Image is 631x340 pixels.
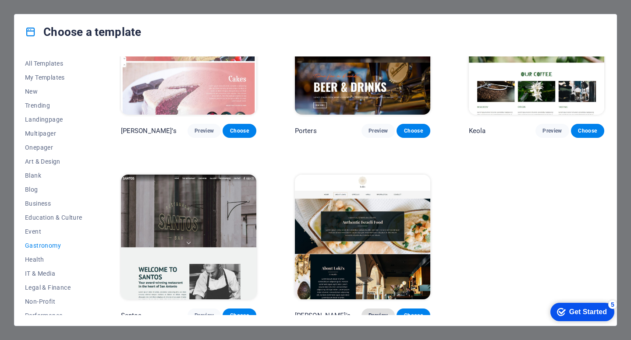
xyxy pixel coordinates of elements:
p: [PERSON_NAME]’s [121,126,177,135]
div: Get Started 5 items remaining, 0% complete [7,4,71,23]
button: Business [25,196,82,210]
button: Trending [25,98,82,112]
button: Preview [362,308,395,322]
span: New [25,88,82,95]
button: IT & Media [25,266,82,280]
button: Legal & Finance [25,280,82,294]
button: Preview [535,124,569,138]
span: Preview [195,312,214,319]
button: Choose [223,308,256,322]
button: My Templates [25,70,82,84]
span: All Templates [25,60,82,67]
button: Multipager [25,126,82,140]
button: Blog [25,182,82,196]
span: Preview [542,127,562,134]
span: Preview [369,127,388,134]
span: Gastronomy [25,242,82,249]
span: Blog [25,186,82,193]
p: Porters [295,126,317,135]
button: Choose [397,124,430,138]
div: 5 [65,2,74,11]
button: Art & Design [25,154,82,168]
button: Health [25,252,82,266]
span: Health [25,256,82,263]
span: Choose [230,127,249,134]
span: Choose [230,312,249,319]
p: Keola [469,126,486,135]
span: Blank [25,172,82,179]
h4: Choose a template [25,25,141,39]
button: Onepager [25,140,82,154]
button: Choose [223,124,256,138]
span: Preview [369,312,388,319]
img: Santos [121,175,256,299]
p: Santos [121,311,142,320]
span: Choose [404,127,423,134]
img: Loki's [295,175,430,299]
p: [PERSON_NAME]'s [295,311,351,320]
button: Performance [25,308,82,322]
button: Event [25,224,82,238]
button: Preview [362,124,395,138]
span: Choose [404,312,423,319]
button: All Templates [25,56,82,70]
button: Gastronomy [25,238,82,252]
button: Choose [397,308,430,322]
button: New [25,84,82,98]
span: Legal & Finance [25,284,82,291]
span: Art & Design [25,158,82,165]
span: Multipager [25,130,82,137]
button: Non-Profit [25,294,82,308]
span: Trending [25,102,82,109]
button: Choose [571,124,604,138]
span: Landingpage [25,116,82,123]
span: Choose [578,127,597,134]
span: Business [25,200,82,207]
button: Blank [25,168,82,182]
span: IT & Media [25,270,82,277]
button: Education & Culture [25,210,82,224]
button: Preview [188,308,221,322]
button: Landingpage [25,112,82,126]
span: Performance [25,312,82,319]
div: Get Started [26,10,64,18]
button: Preview [188,124,221,138]
span: My Templates [25,74,82,81]
span: Education & Culture [25,214,82,221]
span: Preview [195,127,214,134]
span: Onepager [25,144,82,151]
span: Non-Profit [25,298,82,305]
span: Event [25,228,82,235]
